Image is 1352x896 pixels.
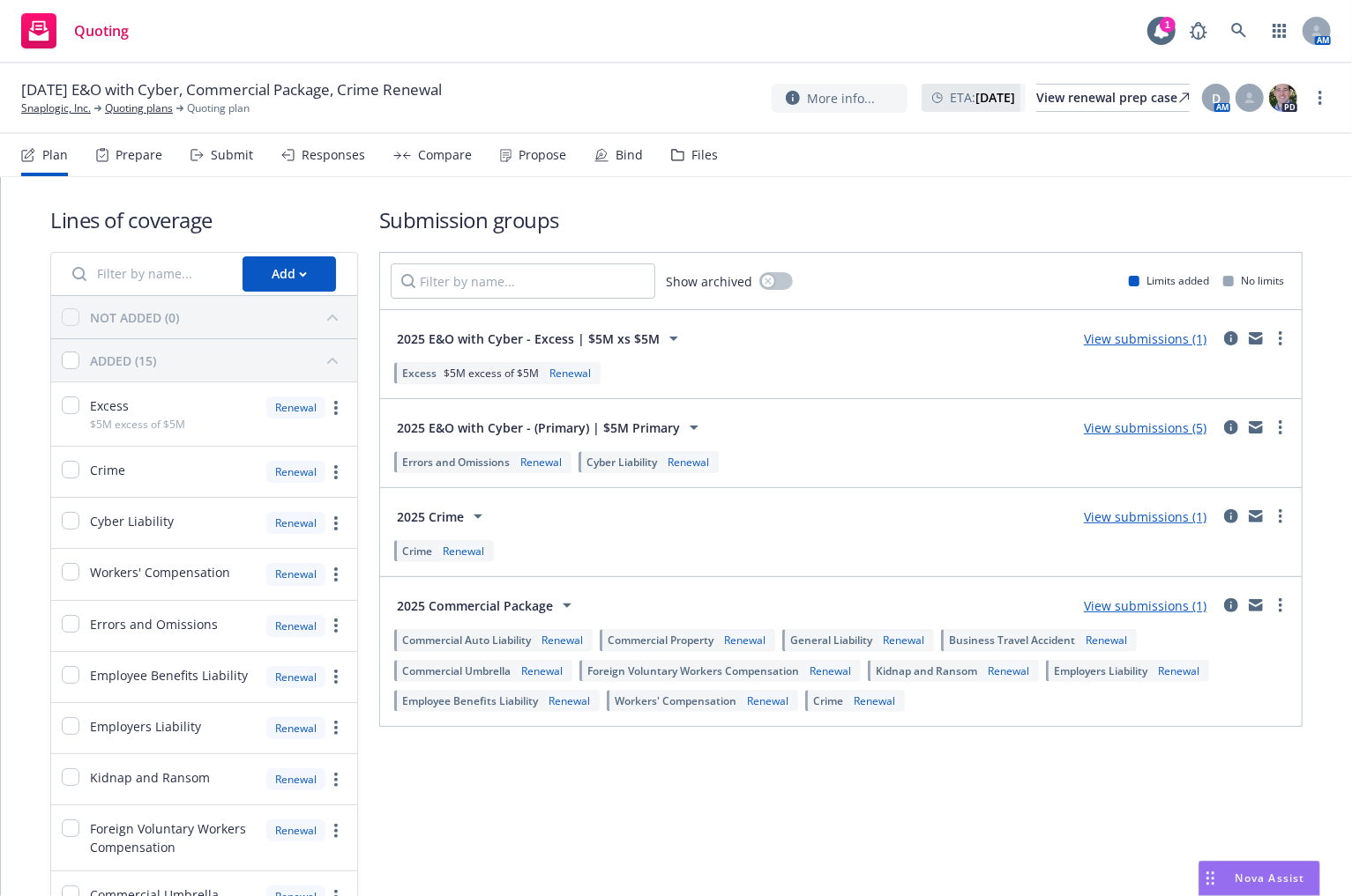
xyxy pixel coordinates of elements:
span: $5M excess of $5M [90,417,185,432]
div: Renewal [545,693,594,708]
a: more [325,397,347,418]
button: 2025 E&O with Cyber - Excess | $5M xs $5M [391,321,691,356]
a: more [325,666,347,687]
a: circleInformation [1221,328,1242,349]
a: circleInformation [1221,506,1242,527]
div: Renewal [266,512,325,534]
span: Cyber Liability [586,455,657,470]
a: more [1270,595,1291,616]
a: Search [1221,13,1257,48]
span: $5M excess of $5M [444,366,539,381]
div: Renewal [984,663,1033,678]
span: ETA : [950,88,1015,107]
a: more [325,615,347,636]
div: Renewal [517,455,565,470]
a: Snaplogic, Inc. [21,100,91,116]
span: Crime [90,461,125,479]
span: Commercial Auto Liability [402,633,531,648]
button: 2025 E&O with Cyber - (Primary) | $5M Primary [391,410,711,445]
a: more [1270,417,1291,438]
span: Errors and Omissions [402,455,510,470]
div: Renewal [743,693,792,708]
a: Quoting [14,6,136,56]
h1: Lines of coverage [50,205,358,234]
a: more [1310,87,1331,108]
a: Report a Bug [1181,13,1216,48]
button: 2025 Crime [391,499,495,534]
a: View submissions (5) [1084,419,1206,436]
span: General Liability [790,633,872,648]
div: Submit [211,148,253,162]
div: Renewal [806,663,855,678]
a: mail [1245,417,1266,438]
span: Workers' Compensation [90,563,230,581]
div: Renewal [721,633,769,648]
span: Business Travel Accident [949,633,1075,648]
div: No limits [1223,273,1284,288]
span: 2025 Commercial Package [397,596,553,615]
span: Cyber Liability [90,512,174,530]
span: Show archived [666,272,752,291]
span: Foreign Voluntary Workers Compensation [90,819,256,856]
button: More info... [772,84,908,113]
input: Filter by name... [62,256,232,292]
a: more [325,513,347,534]
div: Renewal [266,396,325,418]
div: Renewal [879,633,928,648]
div: Plan [42,148,68,162]
div: Renewal [538,633,586,648]
a: View renewal prep case [1036,84,1190,112]
span: Employers Liability [1054,663,1147,678]
div: Drag to move [1199,862,1221,895]
a: mail [1245,595,1266,616]
div: 1 [1160,17,1176,33]
a: more [325,717,347,738]
a: View submissions (1) [1084,597,1206,614]
span: Quoting [74,24,129,38]
button: ADDED (15) [90,346,347,374]
span: Workers' Compensation [615,693,736,708]
span: Kidnap and Ransom [90,768,210,787]
div: ADDED (15) [90,352,156,370]
span: D [1212,89,1221,107]
a: more [325,462,347,483]
span: Foreign Voluntary Workers Compensation [587,663,799,678]
a: View submissions (1) [1084,330,1206,347]
span: Errors and Omissions [90,615,218,633]
div: Renewal [266,461,325,483]
span: More info... [807,89,875,107]
a: View submissions (1) [1084,508,1206,525]
div: Renewal [266,819,325,841]
span: Employee Benefits Liability [402,693,538,708]
img: photo [1269,84,1297,112]
span: Kidnap and Ransom [876,663,977,678]
div: Renewal [850,693,899,708]
button: 2025 Commercial Package [391,588,584,623]
div: Compare [418,148,472,162]
div: Renewal [1082,633,1131,648]
span: Crime [813,693,843,708]
a: more [325,769,347,790]
div: Renewal [664,455,713,470]
div: Renewal [266,717,325,739]
a: circleInformation [1221,417,1242,438]
div: Files [691,148,718,162]
div: Renewal [439,544,488,559]
div: Limits added [1129,273,1209,288]
div: Prepare [116,148,162,162]
div: Add [272,257,307,291]
div: Renewal [266,768,325,790]
div: Bind [616,148,643,162]
span: Excess [402,366,437,381]
h1: Submission groups [379,205,1303,234]
a: more [1270,328,1291,349]
span: [DATE] E&O with Cyber, Commercial Package, Crime Renewal [21,79,442,100]
span: Excess [90,396,129,415]
div: Renewal [266,563,325,585]
button: Nova Assist [1199,861,1320,896]
div: Propose [519,148,566,162]
a: Quoting plans [105,100,173,116]
span: Employee Benefits Liability [90,666,248,685]
div: Renewal [546,366,594,381]
span: Nova Assist [1236,870,1305,885]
